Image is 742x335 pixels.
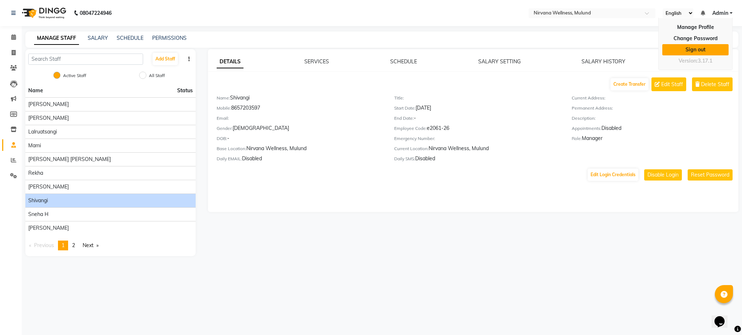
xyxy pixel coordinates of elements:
span: Status [177,87,193,94]
span: Edit Staff [661,81,683,88]
a: PERMISSIONS [152,35,187,41]
div: Disabled [394,155,561,165]
button: Delete Staff [692,77,733,91]
span: [PERSON_NAME] [28,114,69,122]
label: Current Location: [394,145,429,152]
button: Create Transfer [610,78,649,90]
div: Disabled [217,155,383,165]
span: Sneha H [28,211,49,218]
span: [PERSON_NAME] [28,101,69,108]
label: Name: [217,95,230,101]
label: Appointments: [572,125,601,132]
a: SALARY SETTING [478,58,521,65]
button: Edit Staff [651,77,686,91]
span: [PERSON_NAME] [28,183,69,191]
a: DETAILS [217,55,243,68]
div: Manager [572,135,738,145]
label: Role: [572,135,582,142]
a: SCHEDULE [117,35,143,41]
span: [PERSON_NAME] [PERSON_NAME] [28,156,111,163]
div: e2061-26 [394,124,561,135]
label: Gender: [217,125,233,132]
div: Nirvana Wellness, Mulund [217,145,383,155]
label: Daily EMAIL: [217,156,242,162]
div: Version:3.17.1 [662,56,729,66]
label: Emergency Number: [394,135,435,142]
a: MANAGE STAFF [34,32,79,45]
a: SERVICES [304,58,329,65]
label: Title: [394,95,404,101]
button: Reset Password [688,169,733,181]
label: Employee Code: [394,125,427,132]
label: End Date: [394,115,414,122]
input: Search Staff [28,54,143,65]
span: Lalruatsangi [28,128,57,136]
span: Shivangi [28,197,48,204]
span: Previous [34,242,54,249]
label: Mobile: [217,105,231,111]
a: SALARY HISTORY [581,58,625,65]
span: Name [28,87,43,94]
a: Manage Profile [662,22,729,33]
a: Sign out [662,44,729,55]
label: Current Address: [572,95,605,101]
span: Rekha [28,169,43,177]
div: - [394,114,561,124]
iframe: chat widget [712,306,735,328]
div: [DEMOGRAPHIC_DATA] [217,124,383,135]
label: Description: [572,115,596,122]
span: Mami [28,142,41,149]
nav: Pagination [25,241,196,250]
img: logo [18,3,68,23]
label: All Staff [149,72,165,79]
button: Edit Login Credentials [588,169,638,181]
div: 8657203597 [217,104,383,114]
button: Disable Login [644,169,682,181]
div: Disabled [572,124,738,135]
label: Start Date: [394,105,416,111]
div: Nirvana Wellness, Mulund [394,145,561,155]
a: Next [79,241,102,250]
label: DOB: [217,135,227,142]
div: [DATE] [394,104,561,114]
label: Permanent Address: [572,105,613,111]
a: SCHEDULE [390,58,417,65]
span: [PERSON_NAME] [28,224,69,232]
div: - [217,135,383,145]
b: 08047224946 [80,3,112,23]
label: Base Location: [217,145,246,152]
span: 1 [62,242,64,249]
button: Add Staff [153,53,178,65]
span: Admin [712,9,728,17]
a: Change Password [662,33,729,44]
label: Email: [217,115,229,122]
div: Shivangi [217,94,383,104]
a: SALARY [88,35,108,41]
label: Daily SMS: [394,156,415,162]
span: 2 [72,242,75,249]
span: Delete Staff [701,81,729,88]
label: Active Staff [63,72,86,79]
